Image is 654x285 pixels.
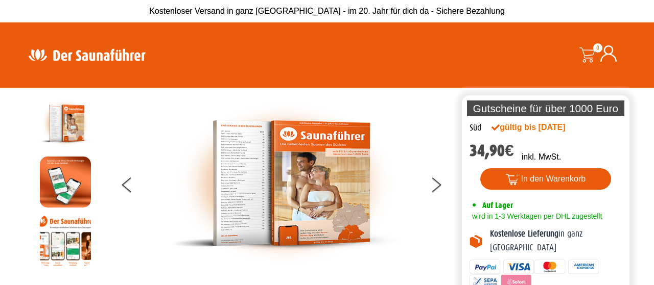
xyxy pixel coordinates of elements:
[149,7,505,15] span: Kostenloser Versand in ganz [GEOGRAPHIC_DATA] - im 20. Jahr für dich da - Sichere Bezahlung
[470,141,514,160] bdi: 34,90
[470,212,602,220] span: wird in 1-3 Werktagen per DHL zugestellt
[482,200,513,210] span: Auf Lager
[467,100,624,116] p: Gutscheine für über 1000 Euro
[492,121,588,134] div: gültig bis [DATE]
[40,215,91,266] img: Anleitung7tn
[490,229,558,239] b: Kostenlose Lieferung
[522,151,561,163] p: inkl. MwSt.
[505,141,514,160] span: €
[40,157,91,208] img: MOCKUP-iPhone_regional
[593,43,602,53] span: 0
[490,227,622,254] p: in ganz [GEOGRAPHIC_DATA]
[480,168,612,190] button: In den Warenkorb
[470,121,481,135] div: Süd
[40,98,91,149] img: der-saunafuehrer-2025-sued
[170,98,400,269] img: der-saunafuehrer-2025-sued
